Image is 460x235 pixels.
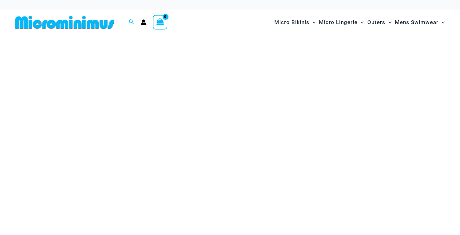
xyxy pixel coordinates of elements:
[272,12,447,33] nav: Site Navigation
[385,14,392,30] span: Menu Toggle
[319,14,357,30] span: Micro Lingerie
[367,14,385,30] span: Outers
[153,15,167,29] a: View Shopping Cart, empty
[13,15,117,29] img: MM SHOP LOGO FLAT
[357,14,364,30] span: Menu Toggle
[393,13,446,32] a: Mens SwimwearMenu ToggleMenu Toggle
[395,14,438,30] span: Mens Swimwear
[438,14,445,30] span: Menu Toggle
[129,18,134,26] a: Search icon link
[274,14,309,30] span: Micro Bikinis
[273,13,317,32] a: Micro BikinisMenu ToggleMenu Toggle
[366,13,393,32] a: OutersMenu ToggleMenu Toggle
[309,14,316,30] span: Menu Toggle
[317,13,365,32] a: Micro LingerieMenu ToggleMenu Toggle
[141,19,146,25] a: Account icon link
